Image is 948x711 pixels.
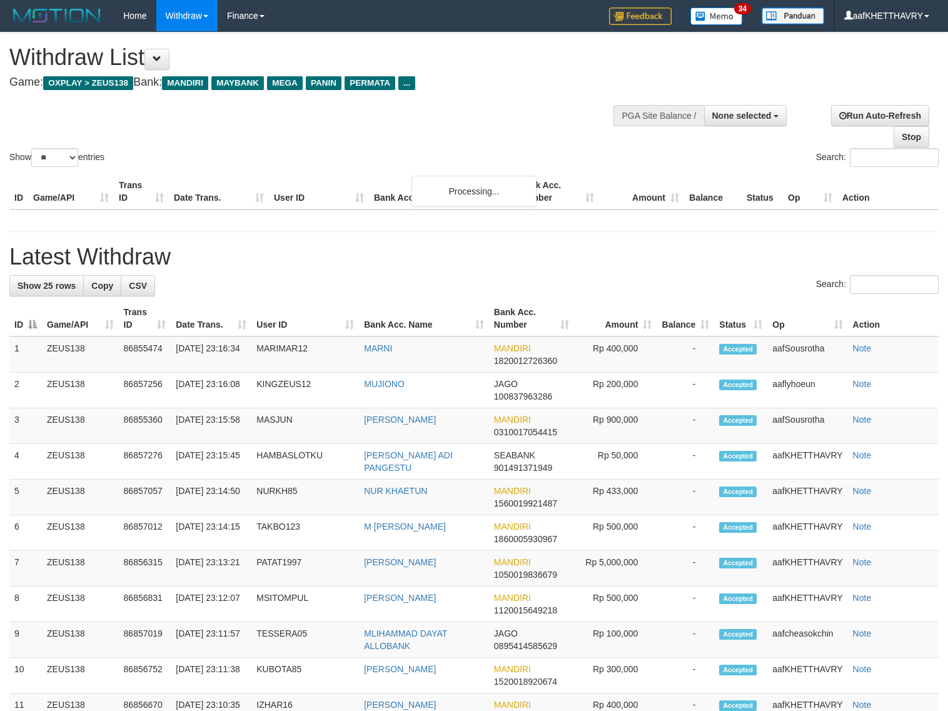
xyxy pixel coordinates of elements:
[657,551,714,587] td: -
[269,174,369,209] th: User ID
[574,301,657,336] th: Amount: activate to sort column ascending
[494,356,557,366] span: Copy 1820012726360 to clipboard
[43,76,133,90] span: OXPLAY > ZEUS138
[574,444,657,480] td: Rp 50,000
[574,515,657,551] td: Rp 500,000
[853,486,872,496] a: Note
[853,450,872,460] a: Note
[494,641,557,651] span: Copy 0895414585629 to clipboard
[609,8,672,25] img: Feedback.jpg
[853,379,872,389] a: Note
[369,174,514,209] th: Bank Acc. Name
[767,515,847,551] td: aafKHETTHAVRY
[364,343,392,353] a: MARNI
[494,534,557,544] span: Copy 1860005930967 to clipboard
[251,658,359,693] td: KUBOTA85
[9,275,84,296] a: Show 25 rows
[657,515,714,551] td: -
[251,622,359,658] td: TESSERA05
[494,427,557,437] span: Copy 0310017054415 to clipboard
[657,622,714,658] td: -
[119,515,171,551] td: 86857012
[9,45,620,70] h1: Withdraw List
[783,174,837,209] th: Op
[411,176,537,207] div: Processing...
[119,658,171,693] td: 86856752
[574,480,657,515] td: Rp 433,000
[767,551,847,587] td: aafKHETTHAVRY
[742,174,783,209] th: Status
[574,373,657,408] td: Rp 200,000
[719,522,757,533] span: Accepted
[129,281,147,291] span: CSV
[9,245,939,270] h1: Latest Withdraw
[9,587,42,622] td: 8
[364,486,427,496] a: NUR KHAETUN
[494,343,531,353] span: MANDIRI
[42,587,119,622] td: ZEUS138
[714,301,767,336] th: Status: activate to sort column ascending
[494,557,531,567] span: MANDIRI
[767,480,847,515] td: aafKHETTHAVRY
[574,658,657,693] td: Rp 300,000
[762,8,824,24] img: panduan.png
[171,444,251,480] td: [DATE] 23:15:45
[657,658,714,693] td: -
[657,480,714,515] td: -
[42,336,119,373] td: ZEUS138
[494,522,531,532] span: MANDIRI
[853,522,872,532] a: Note
[171,373,251,408] td: [DATE] 23:16:08
[171,408,251,444] td: [DATE] 23:15:58
[42,408,119,444] td: ZEUS138
[91,281,113,291] span: Copy
[211,76,264,90] span: MAYBANK
[514,174,599,209] th: Bank Acc. Number
[119,408,171,444] td: 86855360
[853,700,872,710] a: Note
[613,105,703,126] div: PGA Site Balance /
[719,700,757,711] span: Accepted
[171,587,251,622] td: [DATE] 23:12:07
[719,487,757,497] span: Accepted
[119,587,171,622] td: 86856831
[251,551,359,587] td: PATAT1997
[9,336,42,373] td: 1
[494,605,557,615] span: Copy 1120015649218 to clipboard
[767,622,847,658] td: aafcheasokchin
[767,301,847,336] th: Op: activate to sort column ascending
[574,408,657,444] td: Rp 900,000
[848,301,939,336] th: Action
[119,622,171,658] td: 86857019
[83,275,121,296] a: Copy
[364,557,436,567] a: [PERSON_NAME]
[599,174,684,209] th: Amount
[171,658,251,693] td: [DATE] 23:11:38
[119,336,171,373] td: 86855474
[494,628,518,638] span: JAGO
[574,587,657,622] td: Rp 500,000
[657,373,714,408] td: -
[767,336,847,373] td: aafSousrotha
[364,664,436,674] a: [PERSON_NAME]
[251,587,359,622] td: MSITOMPUL
[494,570,557,580] span: Copy 1050019836679 to clipboard
[734,3,751,14] span: 34
[9,373,42,408] td: 2
[767,444,847,480] td: aafKHETTHAVRY
[171,336,251,373] td: [DATE] 23:16:34
[119,301,171,336] th: Trans ID: activate to sort column ascending
[31,148,78,167] select: Showentries
[831,105,929,126] a: Run Auto-Refresh
[657,444,714,480] td: -
[9,301,42,336] th: ID: activate to sort column descending
[9,148,104,167] label: Show entries
[494,463,552,473] span: Copy 901491371949 to clipboard
[704,105,787,126] button: None selected
[9,444,42,480] td: 4
[364,522,446,532] a: M [PERSON_NAME]
[9,658,42,693] td: 10
[251,336,359,373] td: MARIMAR12
[489,301,574,336] th: Bank Acc. Number: activate to sort column ascending
[398,76,415,90] span: ...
